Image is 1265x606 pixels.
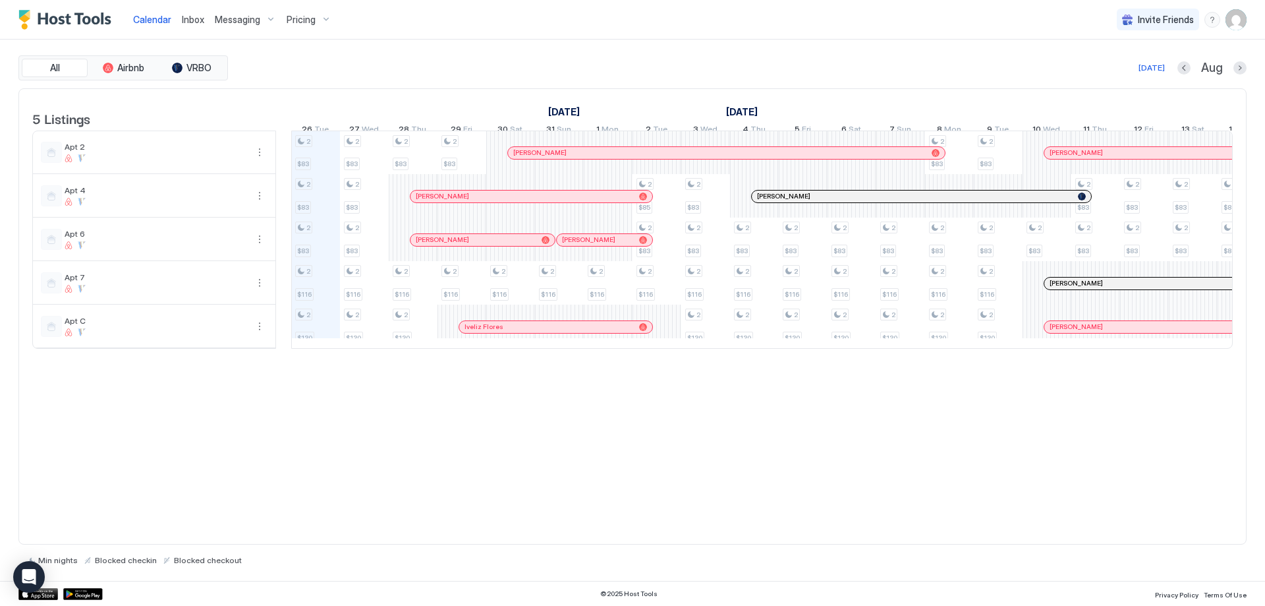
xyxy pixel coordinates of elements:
[494,121,526,140] a: August 30, 2025
[159,59,225,77] button: VRBO
[65,316,246,326] span: Apt C
[306,180,310,189] span: 2
[1184,224,1188,232] span: 2
[736,290,750,299] span: $116
[65,272,246,282] span: Apt 7
[1204,587,1247,601] a: Terms Of Use
[252,231,267,247] button: More options
[889,124,895,138] span: 7
[65,142,246,152] span: Apt 2
[13,561,45,593] div: Open Intercom Messenger
[696,311,700,319] span: 2
[739,121,769,140] a: September 4, 2025
[833,290,848,299] span: $116
[297,334,312,342] span: $130
[314,124,329,138] span: Tue
[833,334,849,342] span: $130
[133,13,171,26] a: Calendar
[940,224,944,232] span: 2
[1131,121,1157,140] a: September 12, 2025
[306,311,310,319] span: 2
[700,124,717,138] span: Wed
[843,224,847,232] span: 2
[723,102,761,121] a: September 1, 2025
[395,121,430,140] a: August 28, 2025
[1233,61,1247,75] button: Next month
[546,124,555,138] span: 31
[1223,203,1235,212] span: $83
[395,160,407,168] span: $83
[252,188,267,204] button: More options
[298,121,332,140] a: August 26, 2025
[395,334,410,342] span: $130
[18,588,58,600] a: App Store
[989,311,993,319] span: 2
[411,124,426,138] span: Thu
[1028,247,1040,255] span: $83
[65,185,246,195] span: Apt 4
[653,124,667,138] span: Tue
[696,224,700,232] span: 2
[940,311,944,319] span: 2
[1077,203,1089,212] span: $83
[940,267,944,276] span: 2
[843,311,847,319] span: 2
[22,59,88,77] button: All
[944,124,961,138] span: Mon
[1080,121,1110,140] a: September 11, 2025
[510,124,522,138] span: Sat
[1050,279,1103,288] span: [PERSON_NAME]
[355,137,359,146] span: 2
[931,160,943,168] span: $83
[252,318,267,334] button: More options
[638,247,650,255] span: $83
[940,137,944,146] span: 2
[599,267,603,276] span: 2
[1181,124,1190,138] span: 13
[1043,124,1060,138] span: Wed
[443,290,458,299] span: $116
[690,121,721,140] a: September 3, 2025
[346,247,358,255] span: $83
[186,62,211,74] span: VRBO
[882,334,897,342] span: $130
[346,160,358,168] span: $83
[1175,247,1187,255] span: $83
[355,180,359,189] span: 2
[252,275,267,291] button: More options
[693,124,698,138] span: 3
[1126,203,1138,212] span: $83
[453,267,457,276] span: 2
[1038,224,1042,232] span: 2
[745,311,749,319] span: 2
[174,555,242,565] span: Blocked checkout
[648,180,652,189] span: 2
[994,124,1009,138] span: Tue
[1137,60,1167,76] button: [DATE]
[63,588,103,600] a: Google Play Store
[980,334,995,342] span: $130
[464,322,503,331] span: Iveliz Flores
[1178,121,1208,140] a: September 13, 2025
[638,203,650,212] span: $85
[1086,180,1090,189] span: 2
[355,224,359,232] span: 2
[395,290,409,299] span: $116
[600,590,658,598] span: © 2025 Host Tools
[931,334,946,342] span: $130
[182,14,204,25] span: Inbox
[562,235,615,244] span: [PERSON_NAME]
[785,290,799,299] span: $116
[18,10,117,30] a: Host Tools Logo
[980,160,992,168] span: $83
[891,311,895,319] span: 2
[736,334,751,342] span: $130
[404,311,408,319] span: 2
[1092,124,1107,138] span: Thu
[50,62,60,74] span: All
[590,290,604,299] span: $116
[557,124,571,138] span: Sun
[1050,148,1103,157] span: [PERSON_NAME]
[750,124,766,138] span: Thu
[1077,247,1089,255] span: $83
